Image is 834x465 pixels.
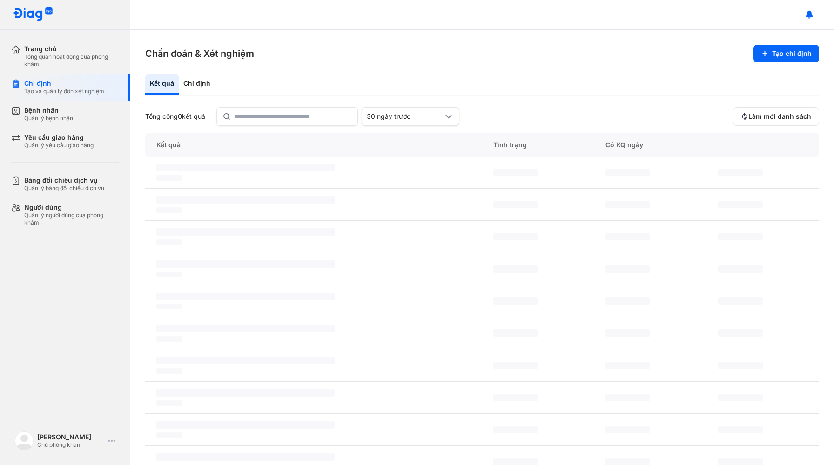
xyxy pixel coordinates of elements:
[156,239,182,245] span: ‌
[156,336,182,342] span: ‌
[24,88,104,95] div: Tạo và quản lý đơn xét nghiệm
[748,112,811,121] span: Làm mới danh sách
[753,45,819,62] button: Tạo chỉ định
[179,74,215,95] div: Chỉ định
[156,175,182,181] span: ‌
[156,325,335,332] span: ‌
[37,433,104,441] div: [PERSON_NAME]
[156,357,335,364] span: ‌
[24,203,119,212] div: Người dùng
[156,389,335,397] span: ‌
[605,265,650,273] span: ‌
[145,74,179,95] div: Kết quả
[718,233,763,240] span: ‌
[605,394,650,401] span: ‌
[24,176,104,185] div: Bảng đối chiếu dịch vụ
[718,201,763,208] span: ‌
[24,115,73,122] div: Quản lý bệnh nhân
[718,329,763,337] span: ‌
[605,169,650,176] span: ‌
[718,297,763,305] span: ‌
[605,329,650,337] span: ‌
[605,201,650,208] span: ‌
[24,45,119,53] div: Trang chủ
[482,133,594,157] div: Tình trạng
[156,207,182,213] span: ‌
[493,329,538,337] span: ‌
[367,112,443,121] div: 30 ngày trước
[718,265,763,273] span: ‌
[156,400,182,406] span: ‌
[493,265,538,273] span: ‌
[145,47,254,60] h3: Chẩn đoán & Xét nghiệm
[156,453,335,461] span: ‌
[145,112,205,121] div: Tổng cộng kết quả
[605,362,650,369] span: ‌
[156,164,335,171] span: ‌
[156,304,182,309] span: ‌
[24,79,104,88] div: Chỉ định
[24,133,94,142] div: Yêu cầu giao hàng
[493,394,538,401] span: ‌
[156,272,182,277] span: ‌
[13,7,53,22] img: logo
[493,201,538,208] span: ‌
[493,169,538,176] span: ‌
[156,196,335,204] span: ‌
[156,228,335,236] span: ‌
[156,368,182,374] span: ‌
[718,169,763,176] span: ‌
[605,426,650,433] span: ‌
[594,133,706,157] div: Có KQ ngày
[24,53,119,68] div: Tổng quan hoạt động của phòng khám
[733,107,819,126] button: Làm mới danh sách
[24,142,94,149] div: Quản lý yêu cầu giao hàng
[24,212,119,226] div: Quản lý người dùng của phòng khám
[718,362,763,369] span: ‌
[605,297,650,305] span: ‌
[493,233,538,240] span: ‌
[24,106,73,115] div: Bệnh nhân
[156,432,182,438] span: ‌
[605,233,650,240] span: ‌
[178,112,182,120] span: 0
[156,421,335,429] span: ‌
[15,431,34,450] img: logo
[37,441,104,449] div: Chủ phòng khám
[24,185,104,192] div: Quản lý bảng đối chiếu dịch vụ
[145,133,482,157] div: Kết quả
[493,426,538,433] span: ‌
[156,293,335,300] span: ‌
[493,297,538,305] span: ‌
[718,426,763,433] span: ‌
[718,394,763,401] span: ‌
[156,260,335,268] span: ‌
[493,362,538,369] span: ‌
